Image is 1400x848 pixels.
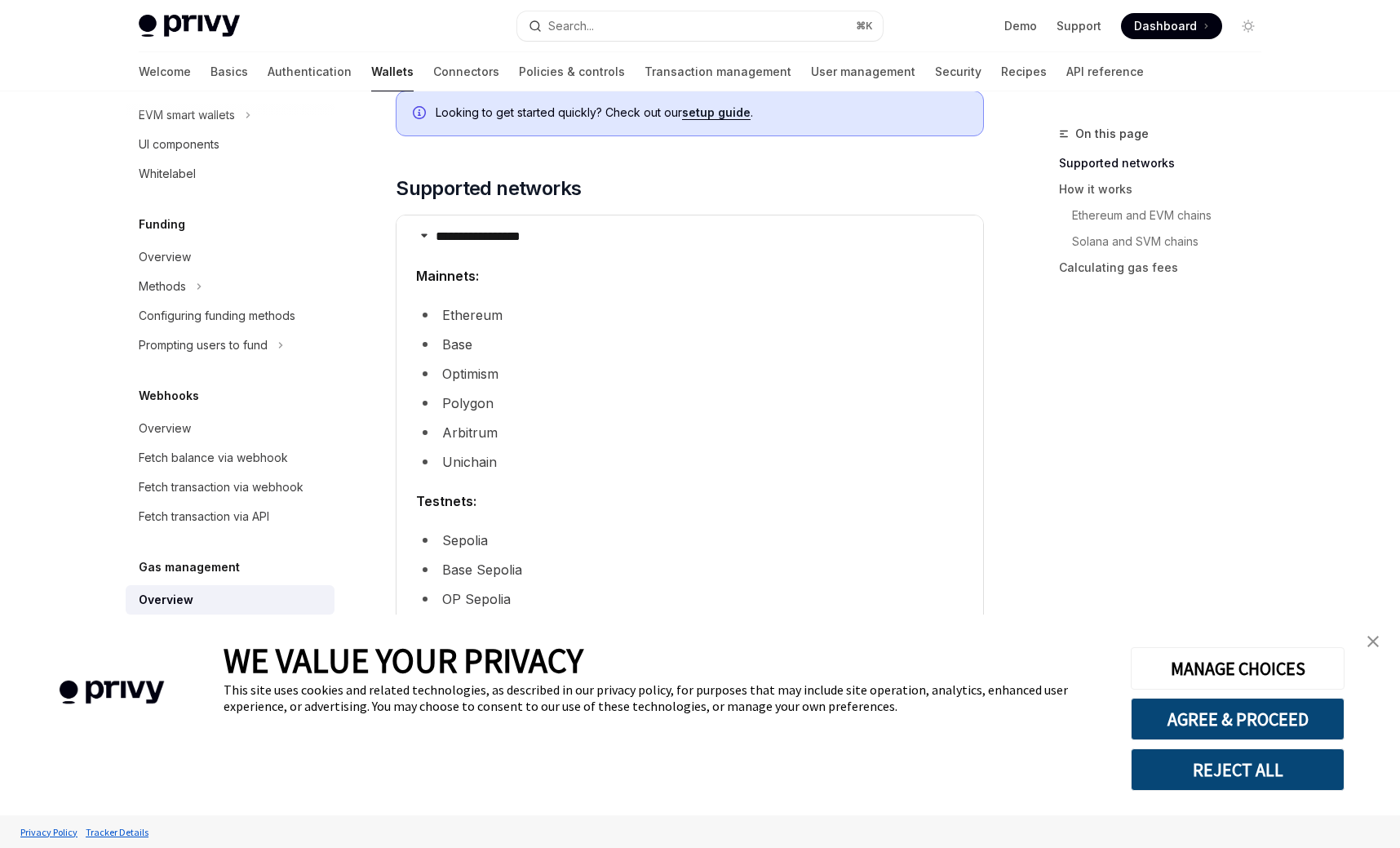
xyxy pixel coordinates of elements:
a: Wallets [371,52,414,91]
li: Polygon [416,392,964,415]
div: Search... [548,16,594,36]
span: ⌘ K [856,20,873,33]
li: Base Sepolia [416,558,964,581]
a: Connectors [433,52,499,91]
a: Authentication [268,52,352,91]
a: Solana and SVM chains [1072,229,1274,255]
a: User management [811,52,915,91]
a: Overview [126,585,334,615]
div: Configuring funding methods [139,306,295,326]
span: WE VALUE YOUR PRIVACY [224,639,583,682]
a: API reference [1066,52,1144,91]
a: Basics [210,52,248,91]
div: Methods [139,277,186,296]
div: Fetch balance via webhook [139,448,288,468]
div: Overview [139,247,191,267]
span: On this page [1075,124,1149,144]
a: Overview [126,242,334,272]
div: Fetch transaction via API [139,507,269,526]
a: Transaction management [645,52,791,91]
a: UI components [126,130,334,159]
div: Prompting users to fund [139,335,268,355]
span: Dashboard [1134,18,1197,34]
h5: Funding [139,215,185,234]
span: Looking to get started quickly? Check out our . [436,104,967,121]
li: Base [416,333,964,356]
div: Overview [139,590,193,610]
img: close banner [1367,636,1379,647]
div: Overview [139,419,191,438]
a: Welcome [139,52,191,91]
div: Whitelabel [139,164,196,184]
a: Overview [126,414,334,443]
a: Configuring funding methods [126,301,334,331]
a: Demo [1004,18,1037,34]
li: Arbitrum [416,421,964,444]
a: Whitelabel [126,159,334,189]
a: Tracker Details [82,818,153,846]
li: Sepolia [416,529,964,552]
a: Fetch transaction via webhook [126,473,334,502]
button: Search...⌘K [517,11,883,41]
li: Optimism [416,362,964,385]
li: Unichain [416,451,964,473]
div: This site uses cookies and related technologies, as described in our privacy policy, for purposes... [224,682,1106,714]
div: UI components [139,135,219,154]
a: How it works [1059,176,1274,202]
a: Supported networks [1059,150,1274,176]
button: REJECT ALL [1131,748,1345,791]
a: Security [935,52,981,91]
a: Dashboard [1121,13,1222,39]
h5: Gas management [139,557,240,577]
span: Supported networks [396,175,581,202]
button: Toggle dark mode [1235,13,1261,39]
button: AGREE & PROCEED [1131,698,1345,740]
strong: Mainnets: [416,268,479,284]
a: Privacy Policy [16,818,82,846]
strong: Testnets: [416,493,476,509]
a: Calculating gas fees [1059,255,1274,281]
a: Fetch balance via webhook [126,443,334,473]
div: Fetch transaction via webhook [139,477,303,497]
a: setup guide [682,105,751,120]
svg: Info [413,106,429,122]
li: Ethereum [416,304,964,326]
button: MANAGE CHOICES [1131,647,1345,690]
a: Support [1057,18,1101,34]
a: close banner [1357,625,1389,658]
a: Ethereum and EVM chains [1072,202,1274,229]
a: Fetch transaction via API [126,502,334,531]
img: light logo [139,15,240,38]
a: Policies & controls [519,52,625,91]
img: company logo [24,657,199,728]
a: Recipes [1001,52,1047,91]
h5: Webhooks [139,386,199,406]
li: OP Sepolia [416,588,964,610]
